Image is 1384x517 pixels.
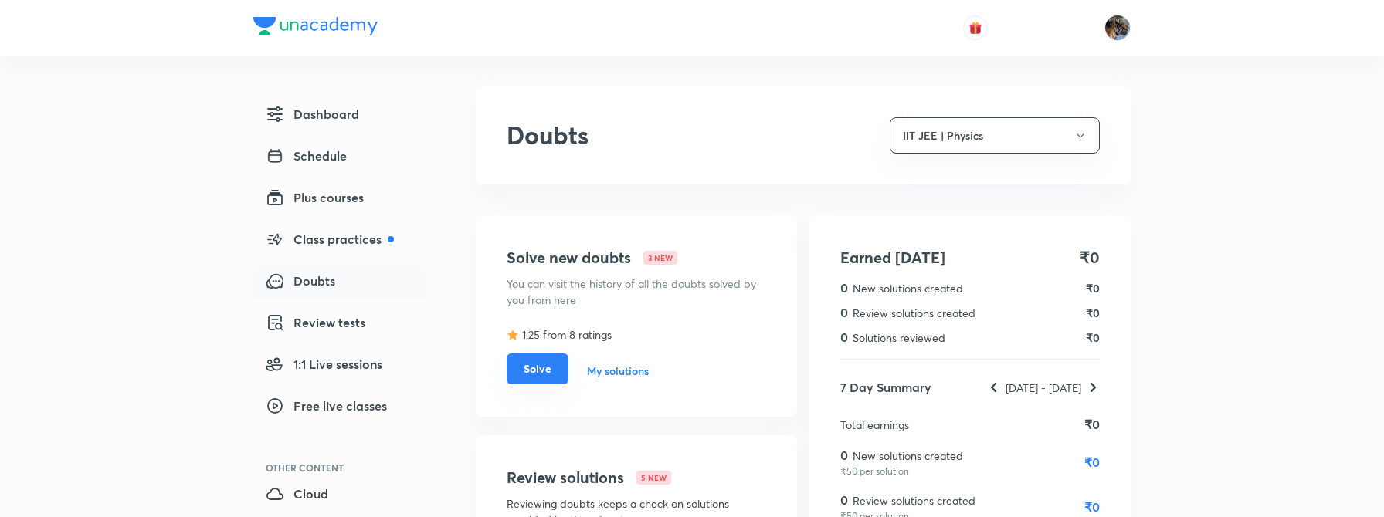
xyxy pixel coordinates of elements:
span: Plus courses [266,188,364,207]
p: ₹50 per solution [840,465,963,478]
img: Chayan Mehta [1104,15,1131,41]
h5: ₹0 [1084,415,1100,434]
span: Doubts [266,272,335,290]
span: Free live classes [266,397,387,415]
h5: 0 [840,303,850,322]
div: Other Content [266,463,426,472]
span: Cloud [266,485,328,503]
a: Schedule [253,140,426,176]
span: Schedule [266,147,347,165]
button: Solve [507,353,568,384]
span: 1:1 Live sessions [266,355,382,373]
h6: ₹0 [1086,305,1100,321]
span: Dashboard [266,105,359,123]
a: Review tests [253,307,426,343]
h5: 0 [840,328,850,346]
h5: 0 [840,491,850,509]
h6: ₹0 [1086,280,1100,296]
a: Doubts [253,265,426,301]
img: avatar [968,21,982,35]
p: New solutions created [853,280,963,296]
span: Support [60,12,102,25]
h5: ₹0 [1084,453,1100,471]
button: IIT JEE | Physics [890,117,1100,154]
h5: 7 Day Summary [840,378,931,397]
h6: 5 NEW [636,471,671,485]
h5: 0 [840,279,850,297]
p: 1.25 from 8 ratings [522,326,612,343]
a: Company Logo [253,17,378,39]
h4: Earned [DATE] [840,246,945,269]
a: Cloud [253,478,426,514]
h5: ₹0 [1084,498,1100,516]
h6: ₹0 [1086,329,1100,346]
p: New solutions created [853,448,963,464]
h2: Doubts [507,120,589,150]
p: You can visit the history of all the doubts solved by you from here [507,275,766,308]
p: [DATE] - [DATE] [1006,380,1081,396]
h4: Review solutions [507,466,624,489]
span: Review tests [266,313,365,332]
a: Free live classes [253,390,426,426]
p: Solutions reviewed [853,329,945,346]
p: Total earnings [840,417,909,433]
h4: ₹0 [1080,246,1100,269]
p: Review solutions created [853,305,975,321]
h6: 3 NEW [643,251,677,265]
a: Class practices [253,224,426,259]
img: Company Logo [253,17,378,35]
span: Class practices [266,230,394,248]
h5: 0 [840,446,850,465]
button: avatar [963,15,988,40]
a: 1:1 Live sessions [253,349,426,384]
a: Dashboard [253,99,426,134]
p: Review solutions created [853,492,975,509]
a: Plus courses [253,182,426,218]
h4: Solve new doubts [507,246,631,269]
a: My solutions [587,363,649,379]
